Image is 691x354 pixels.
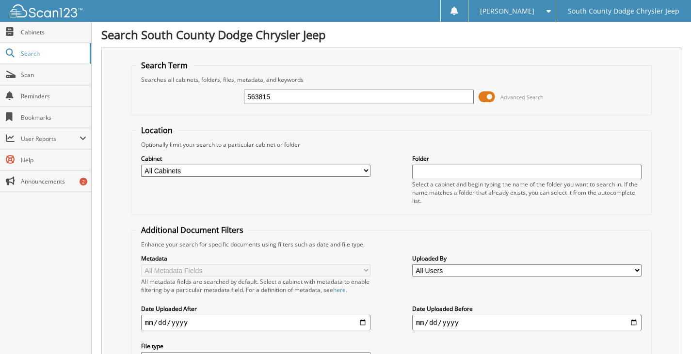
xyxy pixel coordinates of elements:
[136,60,193,71] legend: Search Term
[412,254,642,262] label: Uploaded By
[412,180,642,205] div: Select a cabinet and begin typing the name of the folder you want to search in. If the name match...
[21,71,86,79] span: Scan
[412,315,642,330] input: end
[480,8,534,14] span: [PERSON_NAME]
[21,49,85,58] span: Search
[136,240,646,248] div: Enhance your search for specific documents using filters such as date and file type.
[21,135,80,143] span: User Reports
[141,342,371,350] label: File type
[101,27,681,43] h1: Search South County Dodge Chrysler Jeep
[136,225,248,235] legend: Additional Document Filters
[136,76,646,84] div: Searches all cabinets, folders, files, metadata, and keywords
[412,154,642,163] label: Folder
[21,156,86,164] span: Help
[141,154,371,163] label: Cabinet
[141,277,371,294] div: All metadata fields are searched by default. Select a cabinet with metadata to enable filtering b...
[80,178,87,185] div: 2
[21,177,86,185] span: Announcements
[333,286,346,294] a: here
[568,8,679,14] span: South County Dodge Chrysler Jeep
[10,4,82,17] img: scan123-logo-white.svg
[21,28,86,36] span: Cabinets
[21,92,86,100] span: Reminders
[21,113,86,122] span: Bookmarks
[500,93,544,101] span: Advanced Search
[412,305,642,313] label: Date Uploaded Before
[136,125,177,136] legend: Location
[141,305,371,313] label: Date Uploaded After
[141,254,371,262] label: Metadata
[141,315,371,330] input: start
[136,140,646,149] div: Optionally limit your search to a particular cabinet or folder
